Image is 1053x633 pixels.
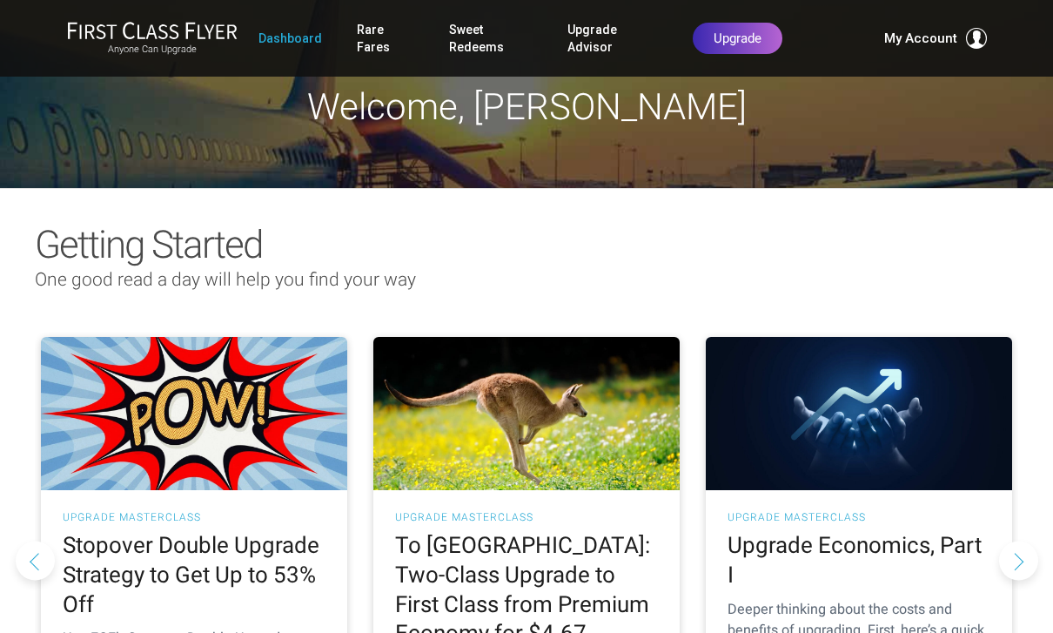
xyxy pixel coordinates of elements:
[63,531,325,619] h2: Stopover Double Upgrade Strategy to Get Up to 53% Off
[728,512,990,522] h3: UPGRADE MASTERCLASS
[307,85,747,128] span: Welcome, [PERSON_NAME]
[258,23,322,54] a: Dashboard
[35,222,262,267] span: Getting Started
[35,269,416,290] span: One good read a day will help you find your way
[884,28,957,49] span: My Account
[567,14,657,63] a: Upgrade Advisor
[67,21,238,56] a: First Class FlyerAnyone Can Upgrade
[16,541,55,580] button: Previous slide
[67,44,238,56] small: Anyone Can Upgrade
[728,531,990,590] h2: Upgrade Economics, Part I
[884,28,987,49] button: My Account
[357,14,414,63] a: Rare Fares
[693,23,782,54] a: Upgrade
[449,14,533,63] a: Sweet Redeems
[67,21,238,39] img: First Class Flyer
[63,512,325,522] h3: UPGRADE MASTERCLASS
[999,541,1038,580] button: Next slide
[395,512,658,522] h3: UPGRADE MASTERCLASS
